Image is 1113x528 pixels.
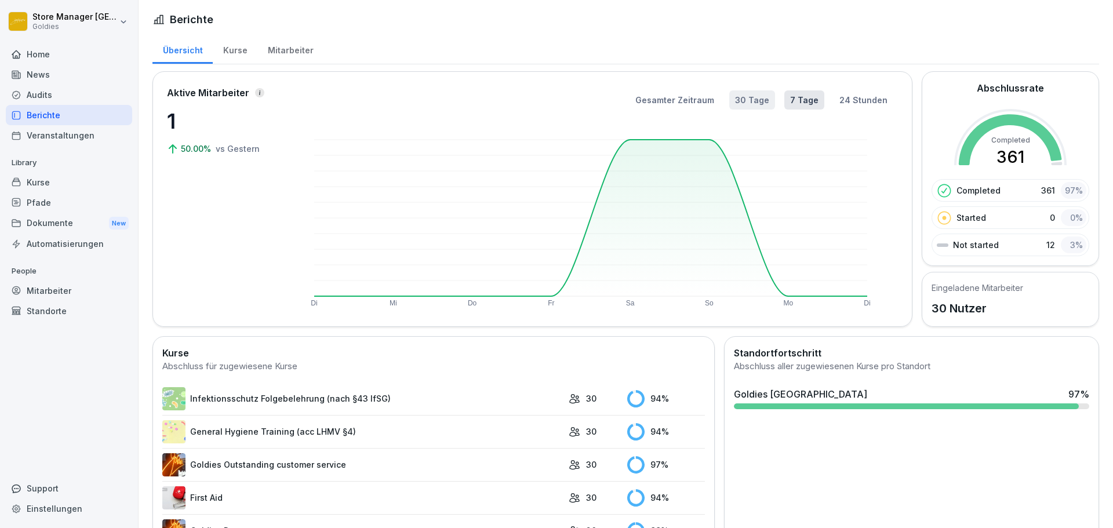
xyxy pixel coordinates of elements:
[1050,212,1055,224] p: 0
[834,90,893,110] button: 24 Stunden
[6,125,132,145] a: Veranstaltungen
[548,299,554,307] text: Fr
[32,23,117,31] p: Goldies
[586,392,596,405] p: 30
[586,491,596,504] p: 30
[6,213,132,234] div: Dokumente
[783,299,793,307] text: Mo
[162,346,705,360] h2: Kurse
[627,423,705,440] div: 94 %
[162,387,563,410] a: Infektionsschutz Folgebelehrung (nach §43 IfSG)
[1061,182,1086,199] div: 97 %
[390,299,397,307] text: Mi
[1041,184,1055,196] p: 361
[6,301,132,321] a: Standorte
[213,34,257,64] a: Kurse
[734,346,1089,360] h2: Standortfortschritt
[181,143,213,155] p: 50.00%
[162,420,185,443] img: rd8noi9myd5hshrmayjayi2t.png
[6,213,132,234] a: DokumenteNew
[167,105,283,137] p: 1
[627,489,705,507] div: 94 %
[627,456,705,474] div: 97 %
[311,299,317,307] text: Di
[109,217,129,230] div: New
[784,90,824,110] button: 7 Tage
[162,453,185,476] img: p739flnsdh8gpse8zjqpm4at.png
[162,360,705,373] div: Abschluss für zugewiesene Kurse
[977,81,1044,95] h2: Abschlussrate
[956,212,986,224] p: Started
[6,154,132,172] p: Library
[6,44,132,64] a: Home
[6,64,132,85] a: News
[6,281,132,301] a: Mitarbeiter
[956,184,1001,196] p: Completed
[1061,209,1086,226] div: 0 %
[162,387,185,410] img: tgff07aey9ahi6f4hltuk21p.png
[953,239,999,251] p: Not started
[6,478,132,498] div: Support
[6,85,132,105] a: Audits
[162,420,563,443] a: General Hygiene Training (acc LHMV §4)
[932,300,1023,317] p: 30 Nutzer
[864,299,870,307] text: Di
[1068,387,1089,401] div: 97 %
[170,12,213,27] h1: Berichte
[734,387,867,401] div: Goldies [GEOGRAPHIC_DATA]
[729,383,1094,414] a: Goldies [GEOGRAPHIC_DATA]97%
[586,458,596,471] p: 30
[627,390,705,407] div: 94 %
[1061,236,1086,253] div: 3 %
[216,143,260,155] p: vs Gestern
[32,12,117,22] p: Store Manager [GEOGRAPHIC_DATA]
[6,498,132,519] a: Einstellungen
[1046,239,1055,251] p: 12
[626,299,635,307] text: Sa
[162,453,563,476] a: Goldies Outstanding customer service
[729,90,775,110] button: 30 Tage
[705,299,714,307] text: So
[152,34,213,64] a: Übersicht
[6,105,132,125] a: Berichte
[630,90,720,110] button: Gesamter Zeitraum
[167,86,249,100] p: Aktive Mitarbeiter
[734,360,1089,373] div: Abschluss aller zugewiesenen Kurse pro Standort
[6,172,132,192] a: Kurse
[468,299,477,307] text: Do
[6,234,132,254] a: Automatisierungen
[162,486,563,509] a: First Aid
[586,425,596,438] p: 30
[257,34,323,64] a: Mitarbeiter
[6,192,132,213] a: Pfade
[932,282,1023,294] h5: Eingeladene Mitarbeiter
[6,262,132,281] p: People
[162,486,185,509] img: ovcsqbf2ewum2utvc3o527vw.png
